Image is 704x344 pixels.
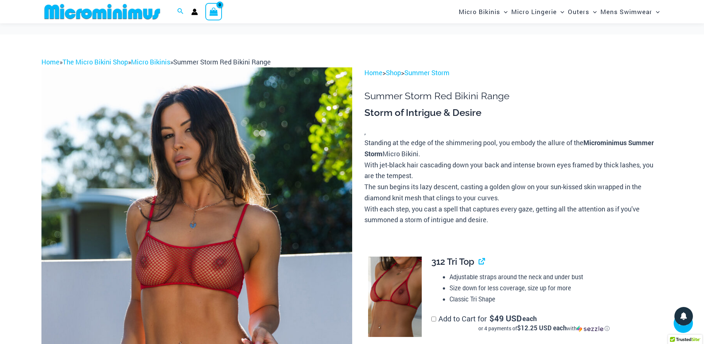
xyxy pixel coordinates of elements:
[364,68,383,77] a: Home
[557,2,564,21] span: Menu Toggle
[566,2,599,21] a: OutersMenu ToggleMenu Toggle
[431,314,657,332] label: Add to Cart for
[131,57,170,66] a: Micro Bikinis
[364,90,663,102] h1: Summer Storm Red Bikini Range
[431,325,657,332] div: or 4 payments of$12.25 USD eachwithSezzle Click to learn more about Sezzle
[431,256,474,267] span: 312 Tri Top
[457,2,509,21] a: Micro BikinisMenu ToggleMenu Toggle
[568,2,589,21] span: Outers
[404,68,449,77] a: Summer Storm
[489,315,522,322] span: 49 USD
[489,313,494,324] span: $
[41,57,271,66] span: » » »
[41,57,60,66] a: Home
[517,324,566,332] span: $12.25 USD each
[63,57,128,66] a: The Micro Bikini Shop
[599,2,661,21] a: Mens SwimwearMenu ToggleMenu Toggle
[386,68,401,77] a: Shop
[364,137,663,226] p: Standing at the edge of the shimmering pool, you embody the allure of the Micro Bikini. With jet-...
[652,2,660,21] span: Menu Toggle
[205,3,222,20] a: View Shopping Cart, empty
[589,2,597,21] span: Menu Toggle
[41,3,163,20] img: MM SHOP LOGO FLAT
[449,283,657,294] li: Size down for less coverage, size up for more
[173,57,271,66] span: Summer Storm Red Bikini Range
[431,317,436,321] input: Add to Cart for$49 USD eachor 4 payments of$12.25 USD eachwithSezzle Click to learn more about Se...
[600,2,652,21] span: Mens Swimwear
[577,325,603,332] img: Sezzle
[191,9,198,15] a: Account icon link
[364,67,663,79] p: > >
[511,2,557,21] span: Micro Lingerie
[449,271,657,283] li: Adjustable straps around the neck and under bust
[522,315,537,322] span: each
[459,2,500,21] span: Micro Bikinis
[449,294,657,305] li: Classic Tri Shape
[431,325,657,332] div: or 4 payments of with
[509,2,566,21] a: Micro LingerieMenu ToggleMenu Toggle
[368,257,422,337] img: Summer Storm Red 312 Tri Top
[177,7,184,17] a: Search icon link
[500,2,508,21] span: Menu Toggle
[364,107,663,119] h3: Storm of Intrigue & Desire
[456,1,663,22] nav: Site Navigation
[364,107,663,226] div: ,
